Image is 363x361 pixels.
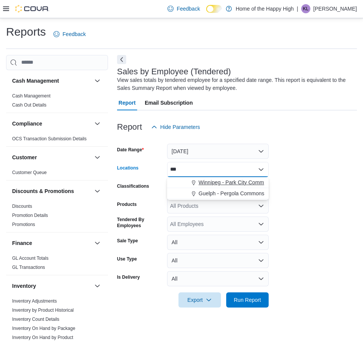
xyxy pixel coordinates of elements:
[145,95,193,110] span: Email Subscription
[258,221,264,227] button: Open list of options
[12,136,87,141] a: OCS Transaction Submission Details
[12,204,32,209] a: Discounts
[12,187,91,195] button: Discounts & Promotions
[183,292,216,308] span: Export
[12,308,74,313] a: Inventory by Product Historical
[6,254,108,275] div: Finance
[178,292,221,308] button: Export
[12,77,59,85] h3: Cash Management
[167,235,269,250] button: All
[12,221,35,228] span: Promotions
[63,30,86,38] span: Feedback
[12,136,87,142] span: OCS Transaction Submission Details
[12,265,45,270] a: GL Transactions
[160,123,200,131] span: Hide Parameters
[12,335,73,340] a: Inventory On Hand by Product
[167,271,269,286] button: All
[117,165,139,171] label: Locations
[93,76,102,85] button: Cash Management
[6,134,108,146] div: Compliance
[12,212,48,218] span: Promotion Details
[148,119,203,135] button: Hide Parameters
[167,253,269,268] button: All
[177,5,200,13] span: Feedback
[12,77,91,85] button: Cash Management
[6,202,108,232] div: Discounts & Promotions
[12,187,74,195] h3: Discounts & Promotions
[167,177,269,188] button: Winnipeg - Park City Commons - Fire & Flower
[6,91,108,113] div: Cash Management
[12,282,91,290] button: Inventory
[93,187,102,196] button: Discounts & Promotions
[117,147,144,153] label: Date Range
[12,154,37,161] h3: Customer
[199,179,309,186] span: Winnipeg - Park City Commons - Fire & Flower
[258,203,264,209] button: Open list of options
[206,5,222,13] input: Dark Mode
[226,292,269,308] button: Run Report
[12,317,59,322] a: Inventory Count Details
[93,281,102,290] button: Inventory
[117,217,164,229] label: Tendered By Employees
[12,170,47,176] span: Customer Queue
[12,222,35,227] a: Promotions
[12,213,48,218] a: Promotion Details
[167,188,269,199] button: Guelph - Pergola Commons - Fire & Flower
[12,334,73,341] span: Inventory On Hand by Product
[6,168,108,180] div: Customer
[12,170,47,175] a: Customer Queue
[117,201,137,207] label: Products
[12,282,36,290] h3: Inventory
[234,296,261,304] span: Run Report
[93,239,102,248] button: Finance
[117,183,149,189] label: Classifications
[12,298,57,304] a: Inventory Adjustments
[167,144,269,159] button: [DATE]
[12,93,50,99] span: Cash Management
[119,95,136,110] span: Report
[164,1,203,16] a: Feedback
[199,190,300,197] span: Guelph - Pergola Commons - Fire & Flower
[117,55,126,64] button: Next
[303,4,309,13] span: KL
[12,239,32,247] h3: Finance
[6,24,46,39] h1: Reports
[12,93,50,99] a: Cash Management
[12,256,49,261] a: GL Account Totals
[12,120,91,127] button: Compliance
[117,76,353,92] div: View sales totals by tendered employee for a specified date range. This report is equivalent to t...
[258,166,264,173] button: Close list of options
[117,122,142,132] h3: Report
[93,119,102,128] button: Compliance
[236,4,294,13] p: Home of the Happy High
[50,27,89,42] a: Feedback
[12,102,47,108] a: Cash Out Details
[117,256,137,262] label: Use Type
[12,239,91,247] button: Finance
[301,4,310,13] div: Kiannah Lloyd
[12,154,91,161] button: Customer
[117,67,231,76] h3: Sales by Employee (Tendered)
[12,120,42,127] h3: Compliance
[93,153,102,162] button: Customer
[117,238,138,244] label: Sale Type
[313,4,357,13] p: [PERSON_NAME]
[12,326,75,331] a: Inventory On Hand by Package
[167,177,269,199] div: Choose from the following options
[12,298,57,304] span: Inventory Adjustments
[117,274,140,280] label: Is Delivery
[15,5,49,13] img: Cova
[297,4,298,13] p: |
